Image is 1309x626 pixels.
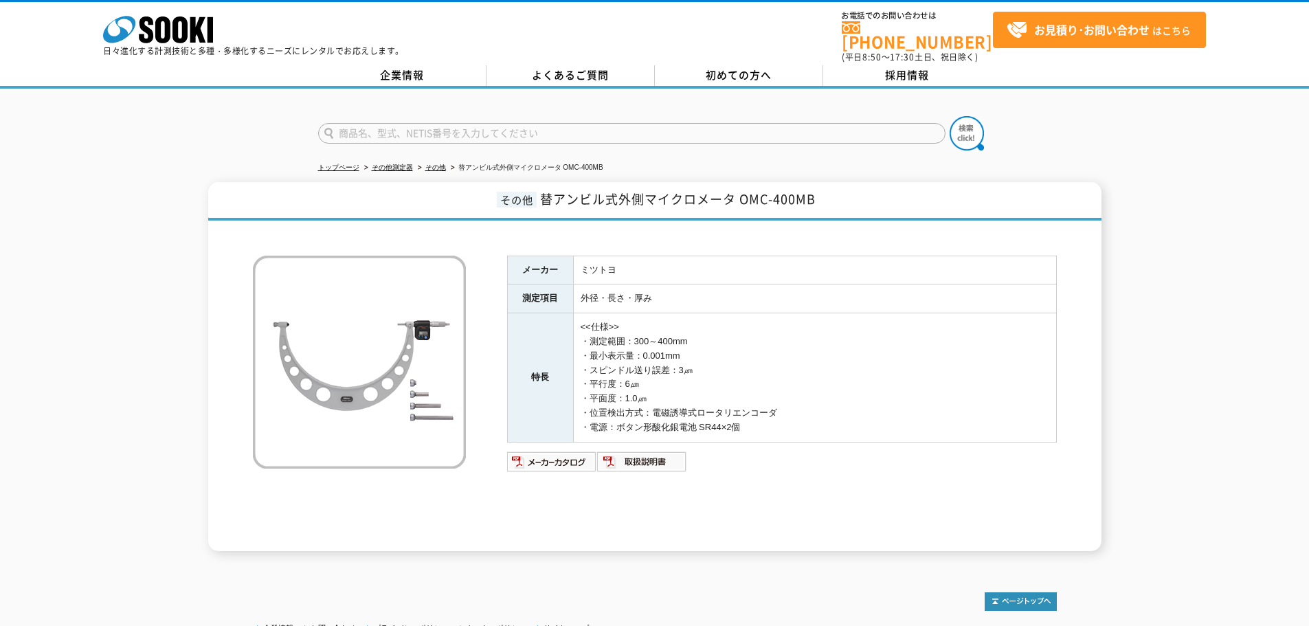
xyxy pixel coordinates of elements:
[597,451,687,473] img: 取扱説明書
[448,161,603,175] li: 替アンビル式外側マイクロメータ OMC-400MB
[573,284,1056,313] td: 外径・長さ・厚み
[985,592,1057,611] img: トップページへ
[890,51,915,63] span: 17:30
[823,65,992,86] a: 採用情報
[655,65,823,86] a: 初めての方へ
[103,47,404,55] p: 日々進化する計測技術と多種・多様化するニーズにレンタルでお応えします。
[573,256,1056,284] td: ミツトヨ
[486,65,655,86] a: よくあるご質問
[497,192,537,208] span: その他
[706,67,772,82] span: 初めての方へ
[318,164,359,171] a: トップページ
[842,51,978,63] span: (平日 ～ 土日、祝日除く)
[507,313,573,442] th: 特長
[1034,21,1150,38] strong: お見積り･お問い合わせ
[950,116,984,150] img: btn_search.png
[597,460,687,470] a: 取扱説明書
[842,21,993,49] a: [PHONE_NUMBER]
[573,313,1056,442] td: <<仕様>> ・測定範囲：300～400mm ・最小表示量：0.001mm ・スピンドル送り誤差：3㎛ ・平行度：6㎛ ・平面度：1.0㎛ ・位置検出方式：電磁誘導式ロータリエンコーダ ・電源：...
[507,460,597,470] a: メーカーカタログ
[318,123,946,144] input: 商品名、型式、NETIS番号を入力してください
[842,12,993,20] span: お電話でのお問い合わせは
[993,12,1206,48] a: お見積り･お問い合わせはこちら
[862,51,882,63] span: 8:50
[253,256,466,469] img: 替アンビル式外側マイクロメータ OMC-400MB
[372,164,413,171] a: その他測定器
[540,190,816,208] span: 替アンビル式外側マイクロメータ OMC-400MB
[425,164,446,171] a: その他
[507,256,573,284] th: メーカー
[507,451,597,473] img: メーカーカタログ
[1007,20,1191,41] span: はこちら
[507,284,573,313] th: 測定項目
[318,65,486,86] a: 企業情報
